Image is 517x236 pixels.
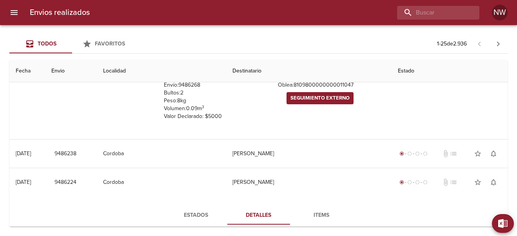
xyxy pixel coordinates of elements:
[97,60,226,82] th: Localidad
[450,150,457,158] span: No tiene pedido asociado
[164,105,256,113] p: Volumen: 0.09 m
[226,168,392,196] td: [PERSON_NAME]
[226,140,392,168] td: [PERSON_NAME]
[415,180,420,185] span: radio_button_unchecked
[164,81,256,89] p: Envío: 9486268
[38,40,56,47] span: Todos
[474,178,482,186] span: star_border
[450,178,457,186] span: No tiene pedido asociado
[486,146,501,162] button: Activar notificaciones
[492,5,508,20] div: Abrir información de usuario
[51,175,80,190] button: 9486224
[295,211,348,220] span: Items
[423,151,428,156] span: radio_button_unchecked
[287,92,354,104] a: Seguimiento Externo
[164,89,256,97] p: Bultos: 2
[164,97,256,105] p: Peso: 8 kg
[407,180,412,185] span: radio_button_unchecked
[442,178,450,186] span: No tiene documentos adjuntos
[16,150,31,157] div: [DATE]
[290,94,350,103] span: Seguimiento Externo
[232,211,285,220] span: Detalles
[165,206,353,225] div: Tabs detalle de guia
[492,214,514,233] button: Exportar Excel
[54,178,76,187] span: 9486224
[169,211,223,220] span: Estados
[470,146,486,162] button: Agregar a favoritos
[490,150,497,158] span: notifications_none
[423,180,428,185] span: radio_button_unchecked
[97,140,226,168] td: Cordoba
[202,104,204,109] sup: 3
[474,150,482,158] span: star_border
[399,180,404,185] span: radio_button_checked
[54,149,76,159] span: 9486238
[97,168,226,196] td: Cordoba
[51,147,80,161] button: 9486238
[45,60,97,82] th: Envio
[30,6,90,19] h6: Envios realizados
[437,40,467,48] p: 1 - 25 de 2.936
[490,178,497,186] span: notifications_none
[492,5,508,20] div: NW
[392,60,508,82] th: Estado
[399,151,404,156] span: radio_button_checked
[16,179,31,185] div: [DATE]
[415,151,420,156] span: radio_button_unchecked
[470,40,489,47] span: Pagina anterior
[407,151,412,156] span: radio_button_unchecked
[442,150,450,158] span: No tiene documentos adjuntos
[470,174,486,190] button: Agregar a favoritos
[5,3,24,22] button: menu
[9,60,45,82] th: Fecha
[262,81,354,89] p: Oblea: 8109800000000011047
[9,34,135,53] div: Tabs Envios
[226,60,392,82] th: Destinatario
[397,6,466,20] input: buscar
[398,150,429,158] div: Generado
[164,113,256,120] p: Valor Declarado: $ 5000
[95,40,125,47] span: Favoritos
